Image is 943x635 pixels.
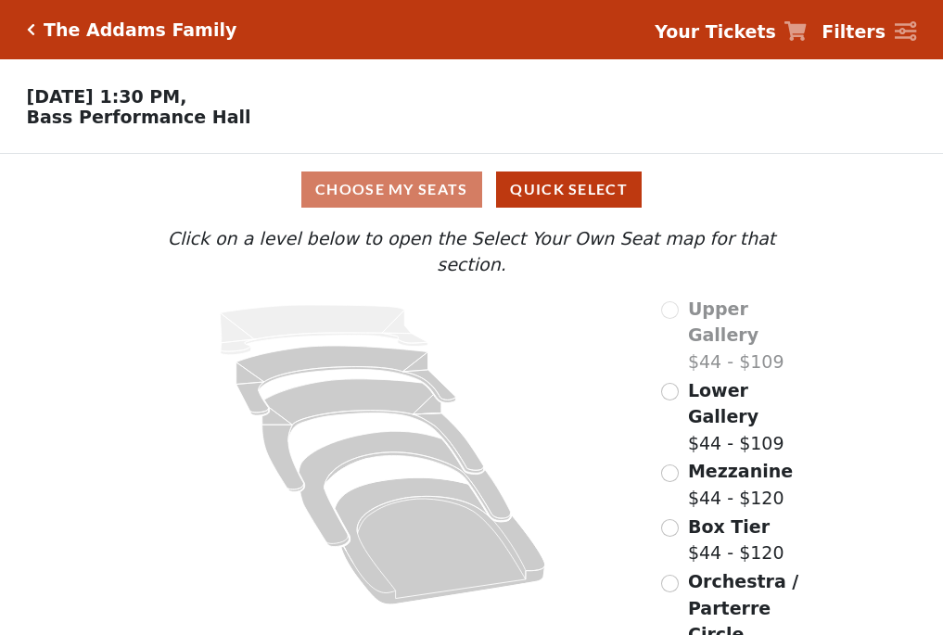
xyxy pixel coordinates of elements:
span: Box Tier [688,516,770,537]
label: $44 - $109 [688,377,812,457]
button: Quick Select [496,171,642,208]
path: Lower Gallery - Seats Available: 156 [236,346,456,415]
a: Your Tickets [655,19,807,45]
label: $44 - $120 [688,514,784,566]
strong: Your Tickets [655,21,776,42]
span: Mezzanine [688,461,793,481]
strong: Filters [822,21,886,42]
label: $44 - $109 [688,296,812,375]
h5: The Addams Family [44,19,236,41]
span: Lower Gallery [688,380,758,427]
label: $44 - $120 [688,458,793,511]
path: Orchestra / Parterre Circle - Seats Available: 148 [336,477,546,604]
a: Filters [822,19,916,45]
span: Upper Gallery [688,298,758,346]
path: Upper Gallery - Seats Available: 0 [221,305,428,355]
a: Click here to go back to filters [27,23,35,36]
p: Click on a level below to open the Select Your Own Seat map for that section. [131,225,811,278]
